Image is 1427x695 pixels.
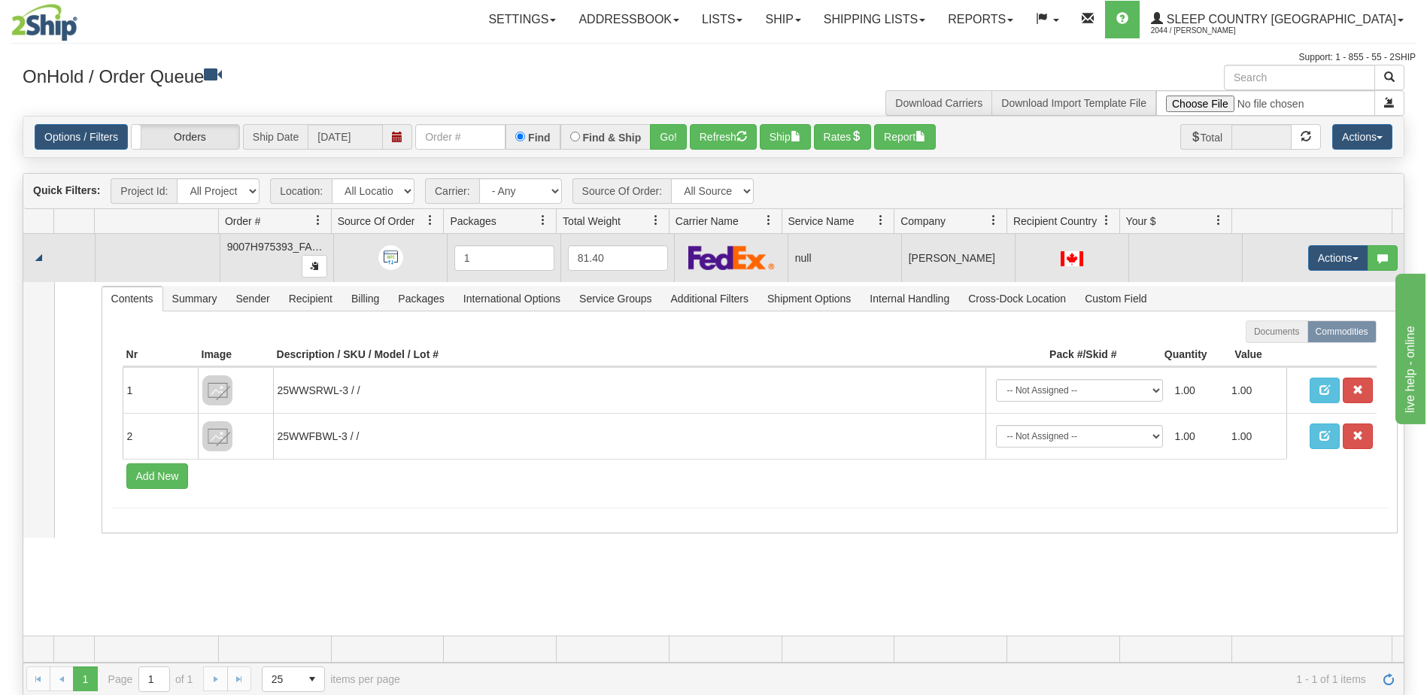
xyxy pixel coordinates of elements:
a: Addressbook [567,1,691,38]
td: null [788,234,901,282]
a: Sleep Country [GEOGRAPHIC_DATA] 2044 / [PERSON_NAME] [1140,1,1415,38]
span: Additional Filters [662,287,758,311]
td: 1.00 [1225,373,1283,408]
a: Packages filter column settings [530,208,556,233]
div: grid toolbar [23,174,1404,209]
td: 1.00 [1225,419,1283,454]
input: Search [1224,65,1375,90]
span: Order # [225,214,260,229]
span: Sleep Country [GEOGRAPHIC_DATA] [1163,13,1396,26]
span: Service Name [788,214,855,229]
span: Total Weight [563,214,621,229]
span: Total [1180,124,1232,150]
span: Contents [102,287,162,311]
iframe: chat widget [1392,271,1425,424]
a: Reports [937,1,1025,38]
td: 1.00 [1169,419,1226,454]
div: Support: 1 - 855 - 55 - 2SHIP [11,51,1416,64]
a: Your $ filter column settings [1206,208,1231,233]
button: Add New [126,463,189,489]
label: Commodities [1307,320,1377,343]
span: items per page [262,666,400,692]
span: Service Groups [570,287,660,311]
span: Project Id: [111,178,177,204]
a: Ship [754,1,812,38]
span: Recipient Country [1013,214,1097,229]
span: 2044 / [PERSON_NAME] [1151,23,1264,38]
button: Go! [650,124,687,150]
th: Quantity [1121,343,1211,367]
a: Lists [691,1,754,38]
span: Page of 1 [108,666,193,692]
img: API [378,245,403,270]
img: FedEx Express® [688,245,775,270]
a: Source Of Order filter column settings [417,208,443,233]
h3: OnHold / Order Queue [23,65,703,86]
a: Options / Filters [35,124,128,150]
a: Collapse [29,248,48,267]
button: Rates [814,124,872,150]
label: Find [528,132,551,143]
span: Carrier Name [676,214,739,229]
span: Your $ [1126,214,1156,229]
span: select [300,667,324,691]
button: Refresh [690,124,757,150]
a: Refresh [1377,666,1401,690]
img: 8DAB37Fk3hKpn3AAAAAElFTkSuQmCC [202,375,232,405]
input: Order # [415,124,506,150]
a: Total Weight filter column settings [643,208,669,233]
input: Page 1 [139,667,169,691]
span: Recipient [280,287,342,311]
a: Order # filter column settings [305,208,331,233]
a: Company filter column settings [981,208,1006,233]
button: Actions [1332,124,1392,150]
span: Location: [270,178,332,204]
span: Packages [389,287,453,311]
span: Carrier: [425,178,479,204]
a: Download Carriers [895,97,982,109]
span: International Options [454,287,569,311]
span: Packages [450,214,496,229]
a: Recipient Country filter column settings [1094,208,1119,233]
td: 1.00 [1169,373,1226,408]
label: Orders [132,125,239,149]
a: Download Import Template File [1001,97,1146,109]
th: Description / SKU / Model / Lot # [273,343,985,367]
span: Page 1 [73,666,97,690]
label: Documents [1246,320,1308,343]
span: Company [900,214,946,229]
span: Source Of Order: [572,178,672,204]
td: 25WWSRWL-3 / / [273,367,985,413]
span: Sender [226,287,278,311]
span: Billing [342,287,388,311]
a: Carrier Name filter column settings [756,208,782,233]
span: Source Of Order [338,214,415,229]
button: Actions [1308,245,1368,271]
span: Page sizes drop down [262,666,325,692]
img: CA [1061,251,1083,266]
span: Ship Date [243,124,308,150]
span: Summary [163,287,226,311]
button: Ship [760,124,811,150]
label: Quick Filters: [33,183,100,198]
span: Shipment Options [758,287,860,311]
button: Copy to clipboard [302,255,327,278]
button: Search [1374,65,1404,90]
div: live help - online [11,9,139,27]
a: Settings [477,1,567,38]
label: Find & Ship [583,132,642,143]
td: 1 [123,367,198,413]
span: Internal Handling [861,287,958,311]
td: 25WWFBWL-3 / / [273,413,985,459]
a: Service Name filter column settings [868,208,894,233]
span: 9007H975393_FASUS [227,241,334,253]
th: Value [1211,343,1286,367]
img: 8DAB37Fk3hKpn3AAAAAElFTkSuQmCC [202,421,232,451]
span: Custom Field [1076,287,1155,311]
span: 1 - 1 of 1 items [421,673,1366,685]
button: Report [874,124,936,150]
a: Shipping lists [812,1,937,38]
input: Import [1156,90,1375,116]
th: Nr [123,343,198,367]
span: 25 [272,672,291,687]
